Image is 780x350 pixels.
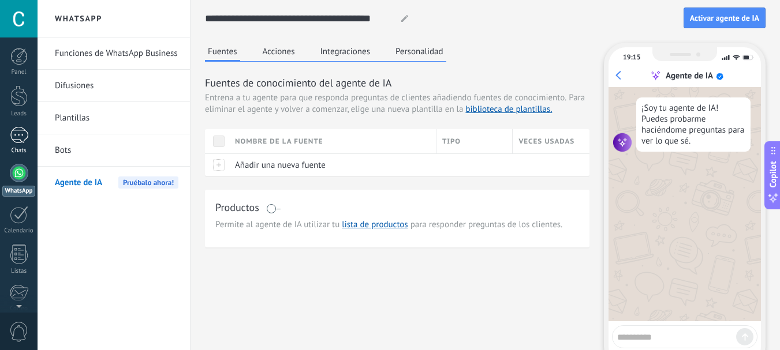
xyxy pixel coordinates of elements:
div: ¡Soy tu agente de IA! Puedes probarme haciéndome preguntas para ver lo que sé. [636,97,751,152]
li: Plantillas [38,102,190,134]
h3: Productos [215,200,259,214]
span: Copilot [767,161,779,187]
span: Pruébalo ahora! [118,176,178,189]
li: Funciones de WhatsApp Business [38,37,190,70]
a: Plantillas [55,102,178,134]
div: 19:15 [623,53,640,62]
button: Activar agente de IA [684,7,766,28]
li: Bots [38,134,190,167]
a: biblioteca de plantillas. [465,104,552,115]
div: WhatsApp [2,186,35,197]
a: Funciones de WhatsApp Business [55,37,178,70]
li: Difusiones [38,70,190,102]
a: Difusiones [55,70,178,102]
li: Agente de IA [38,167,190,198]
button: Personalidad [393,43,446,60]
div: Listas [2,268,36,275]
span: Añadir una nueva fuente [235,160,326,171]
span: Permite al agente de IA utilizar tu para responder preguntas de los clientes. [215,219,579,231]
button: Acciones [260,43,298,60]
div: Nombre de la fuente [229,129,436,153]
a: lista de productos [342,219,408,230]
span: Entrena a tu agente para que responda preguntas de clientes añadiendo fuentes de conocimiento. [205,92,566,104]
button: Integraciones [318,43,374,60]
div: Tipo [436,129,513,153]
div: Calendario [2,227,36,235]
div: Panel [2,69,36,76]
span: Activar agente de IA [690,14,759,22]
span: Agente de IA [55,167,102,199]
button: Fuentes [205,43,240,62]
div: Veces usadas [513,129,589,153]
div: Chats [2,147,36,155]
div: Leads [2,110,36,118]
div: Agente de IA [666,70,713,81]
h3: Fuentes de conocimiento del agente de IA [205,76,589,90]
a: Agente de IAPruébalo ahora! [55,167,178,199]
a: Bots [55,134,178,167]
span: Para eliminar el agente y volver a comenzar, elige una nueva plantilla en la [205,92,585,115]
img: agent icon [613,133,632,152]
